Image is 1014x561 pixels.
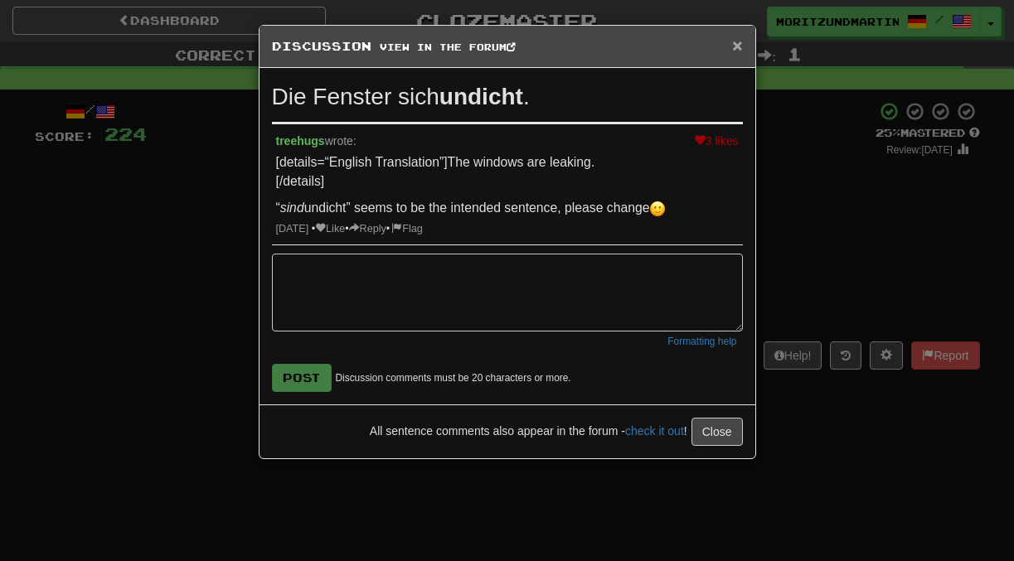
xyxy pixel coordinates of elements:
strong: undicht [439,84,523,109]
a: Reply [349,223,386,235]
button: Close [691,418,743,446]
small: Discussion comments must be 20 characters or more. [336,371,571,385]
button: Close [732,36,742,54]
a: treehugs [276,134,325,148]
a: View in the forum [380,41,516,52]
button: Formatting help [662,331,742,351]
img: :slight_smile: [649,201,666,217]
div: Die Fenster sich . [272,80,743,114]
a: [DATE] [276,223,309,235]
div: • • • [276,222,739,237]
p: [details=“English Translation”]The windows are leaking. [/details] [276,153,739,191]
span: All sentence comments also appear in the forum - ! [370,424,687,438]
span: × [732,36,742,55]
h5: Discussion [272,38,743,55]
em: sind [280,201,304,215]
div: wrote: [276,133,739,149]
a: Flag [390,222,425,237]
p: “ undicht” seems to be the intended sentence, please change [276,199,739,218]
div: 3 likes [694,133,739,149]
a: check it out [625,424,684,438]
button: Post [272,364,332,392]
a: Like [315,223,345,235]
